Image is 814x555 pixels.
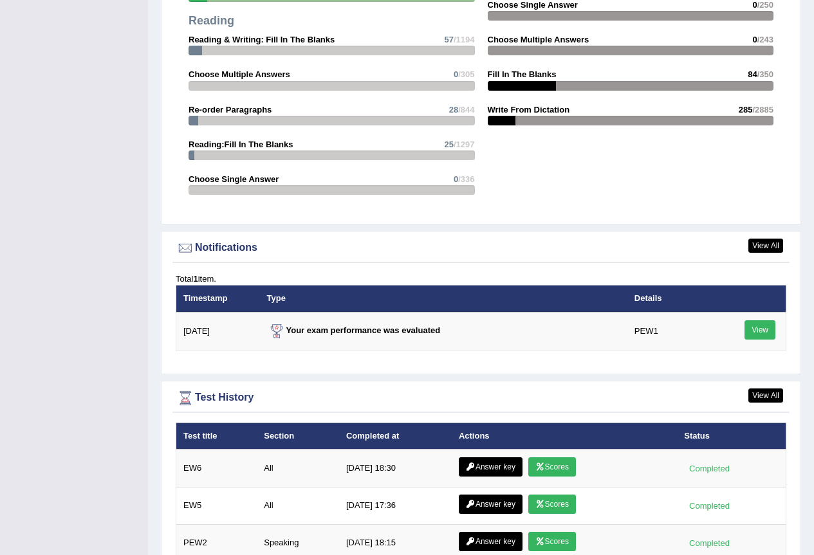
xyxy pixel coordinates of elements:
[176,273,786,285] div: Total item.
[257,450,339,487] td: All
[189,69,290,79] strong: Choose Multiple Answers
[627,285,709,312] th: Details
[339,450,452,487] td: [DATE] 18:30
[745,320,775,340] a: View
[748,239,783,253] a: View All
[748,388,783,403] a: View All
[176,450,257,487] td: EW6
[176,423,257,450] th: Test title
[684,462,734,475] div: Completed
[257,487,339,525] td: All
[528,495,576,514] a: Scores
[752,35,757,44] span: 0
[189,140,293,149] strong: Reading:Fill In The Blanks
[752,105,773,114] span: /2885
[257,423,339,450] th: Section
[684,499,734,513] div: Completed
[176,487,257,525] td: EW5
[267,325,441,335] strong: Your exam performance was evaluated
[757,35,773,44] span: /243
[488,35,589,44] strong: Choose Multiple Answers
[193,274,198,284] b: 1
[748,69,757,79] span: 84
[739,105,753,114] span: 285
[677,423,786,450] th: Status
[189,35,335,44] strong: Reading & Writing: Fill In The Blanks
[260,285,627,312] th: Type
[444,140,453,149] span: 25
[452,423,677,450] th: Actions
[528,532,576,551] a: Scores
[488,105,570,114] strong: Write From Dictation
[454,140,475,149] span: /1297
[458,69,474,79] span: /305
[459,495,523,514] a: Answer key
[339,487,452,525] td: [DATE] 17:36
[189,14,234,27] strong: Reading
[454,174,458,184] span: 0
[189,105,272,114] strong: Re-order Paragraphs
[458,174,474,184] span: /336
[339,423,452,450] th: Completed at
[458,105,474,114] span: /844
[488,69,557,79] strong: Fill In The Blanks
[684,536,734,550] div: Completed
[757,69,773,79] span: /350
[627,313,709,350] td: PEW1
[176,285,260,312] th: Timestamp
[459,532,523,551] a: Answer key
[449,105,458,114] span: 28
[176,388,786,408] div: Test History
[189,174,279,184] strong: Choose Single Answer
[454,35,475,44] span: /1194
[459,457,523,477] a: Answer key
[454,69,458,79] span: 0
[176,313,260,350] td: [DATE]
[176,239,786,258] div: Notifications
[528,457,576,477] a: Scores
[444,35,453,44] span: 57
